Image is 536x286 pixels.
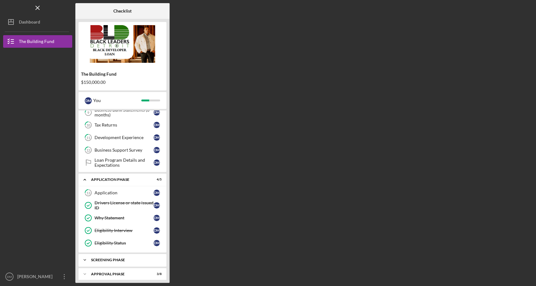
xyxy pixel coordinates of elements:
[154,109,160,116] div: D M
[154,159,160,166] div: D M
[154,215,160,221] div: D M
[95,135,154,140] div: Development Experience
[3,35,72,48] button: The Building Fund
[82,131,163,144] a: 11Development ExperienceDM
[95,148,154,153] div: Business Support Survey
[150,272,162,276] div: 3 / 8
[82,212,163,224] a: Why StatementDM
[95,190,154,195] div: Application
[91,178,146,181] div: Application Phase
[95,228,154,233] div: Eligibility Interview
[82,156,163,169] a: Loan Program Details and ExpectationsDM
[16,270,57,284] div: [PERSON_NAME]
[86,148,90,152] tspan: 12
[85,97,92,104] div: D M
[82,106,163,119] a: 9Business Bank Statements (3 months)DM
[91,272,146,276] div: Approval Phase
[95,200,154,210] div: Drivers License or state issued ID
[95,122,154,127] div: Tax Returns
[19,16,40,30] div: Dashboard
[79,25,166,63] img: Product logo
[154,190,160,196] div: D M
[3,16,72,28] button: Dashboard
[95,158,154,168] div: Loan Program Details and Expectations
[154,122,160,128] div: D M
[91,258,159,262] div: Screening Phase
[86,123,90,127] tspan: 10
[154,147,160,153] div: D M
[150,178,162,181] div: 4 / 5
[82,224,163,237] a: Eligibility InterviewDM
[82,199,163,212] a: Drivers License or state issued IDDM
[81,80,164,85] div: $150,000.00
[82,144,163,156] a: 12Business Support SurveyDM
[113,8,132,13] b: Checklist
[154,227,160,234] div: D M
[154,134,160,141] div: D M
[82,119,163,131] a: 10Tax ReturnsDM
[95,215,154,220] div: Why Statement
[7,275,12,278] text: DM
[82,186,163,199] a: 13ApplicationDM
[154,202,160,208] div: D M
[19,35,54,49] div: The Building Fund
[86,136,90,140] tspan: 11
[3,270,72,283] button: DM[PERSON_NAME]
[95,240,154,246] div: Eligibility Status
[86,191,90,195] tspan: 13
[82,237,163,249] a: Eligibility StatusDM
[154,240,160,246] div: D M
[87,111,89,115] tspan: 9
[93,95,141,106] div: You
[95,107,154,117] div: Business Bank Statements (3 months)
[81,72,164,77] div: The Building Fund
